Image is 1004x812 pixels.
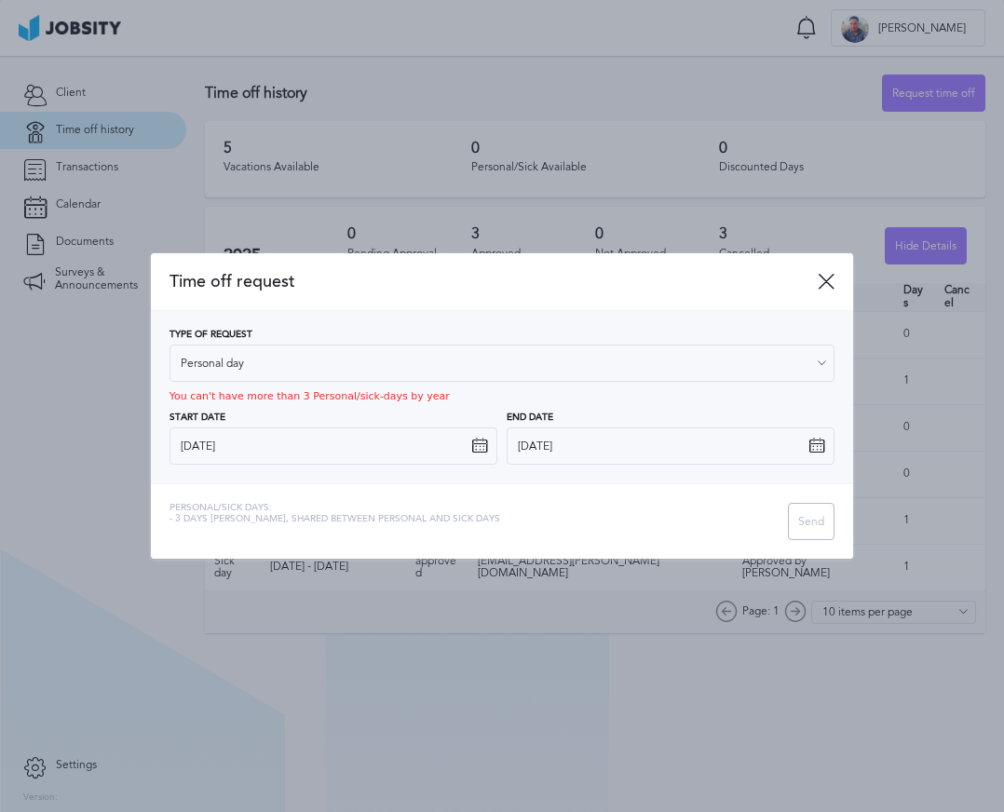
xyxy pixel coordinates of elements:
[170,413,225,424] span: Start Date
[170,390,450,402] span: You can't have more than 3 Personal/sick-days by year
[507,413,553,424] span: End Date
[170,503,500,514] span: Personal/Sick days:
[789,504,834,541] div: Send
[170,514,500,525] span: - 3 days [PERSON_NAME], shared between personal and sick days
[170,272,819,291] span: Time off request
[170,330,252,341] span: Type of Request
[788,503,834,540] button: Send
